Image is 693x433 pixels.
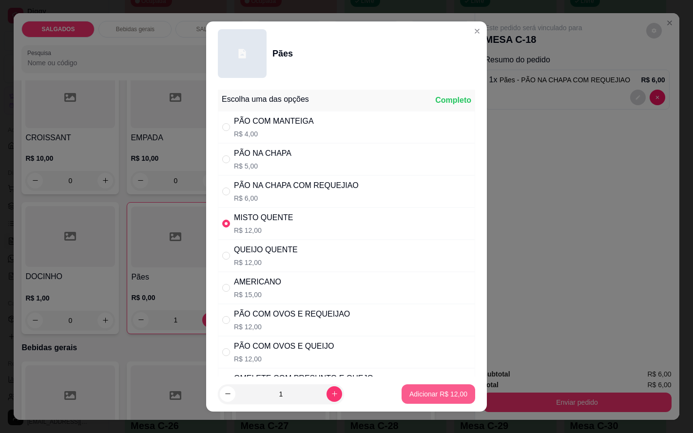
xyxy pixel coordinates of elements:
p: R$ 12,00 [234,258,298,267]
div: PÃO COM OVOS E QUEIJO [234,340,334,352]
div: Pães [272,47,293,60]
p: R$ 12,00 [234,226,293,235]
div: Escolha uma das opções [222,94,309,105]
p: R$ 12,00 [234,322,350,332]
button: decrease-product-quantity [220,386,235,402]
div: QUEIJO QUENTE [234,244,298,256]
div: AMERICANO [234,276,281,288]
div: PÃO COM OVOS E REQUEIJAO [234,308,350,320]
button: Adicionar R$ 12,00 [402,384,475,404]
p: R$ 12,00 [234,354,334,364]
div: PÃO NA CHAPA [234,148,291,159]
div: PÃO COM MANTEIGA [234,115,314,127]
p: R$ 4,00 [234,129,314,139]
button: Close [469,23,485,39]
p: R$ 15,00 [234,290,281,300]
p: R$ 6,00 [234,193,359,203]
p: R$ 5,00 [234,161,291,171]
div: MISTO QUENTE [234,212,293,224]
p: Adicionar R$ 12,00 [409,389,467,399]
div: Completo [435,94,471,106]
button: increase-product-quantity [327,386,342,402]
div: OMELETE COM PRESUNTO E QUEJO [234,373,373,384]
div: PÃO NA CHAPA COM REQUEJIAO [234,180,359,191]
